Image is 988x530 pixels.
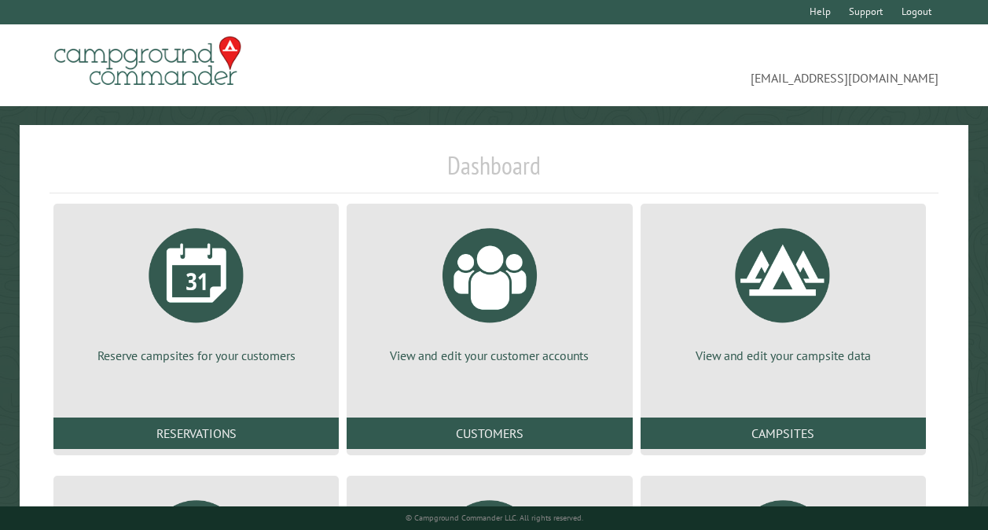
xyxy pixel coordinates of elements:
[641,418,926,449] a: Campsites
[50,150,938,193] h1: Dashboard
[365,216,613,364] a: View and edit your customer accounts
[72,347,320,364] p: Reserve campsites for your customers
[659,347,907,364] p: View and edit your campsite data
[365,347,613,364] p: View and edit your customer accounts
[50,31,246,92] img: Campground Commander
[406,513,583,523] small: © Campground Commander LLC. All rights reserved.
[347,418,632,449] a: Customers
[72,216,320,364] a: Reserve campsites for your customers
[53,418,339,449] a: Reservations
[659,216,907,364] a: View and edit your campsite data
[494,43,939,87] span: [EMAIL_ADDRESS][DOMAIN_NAME]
